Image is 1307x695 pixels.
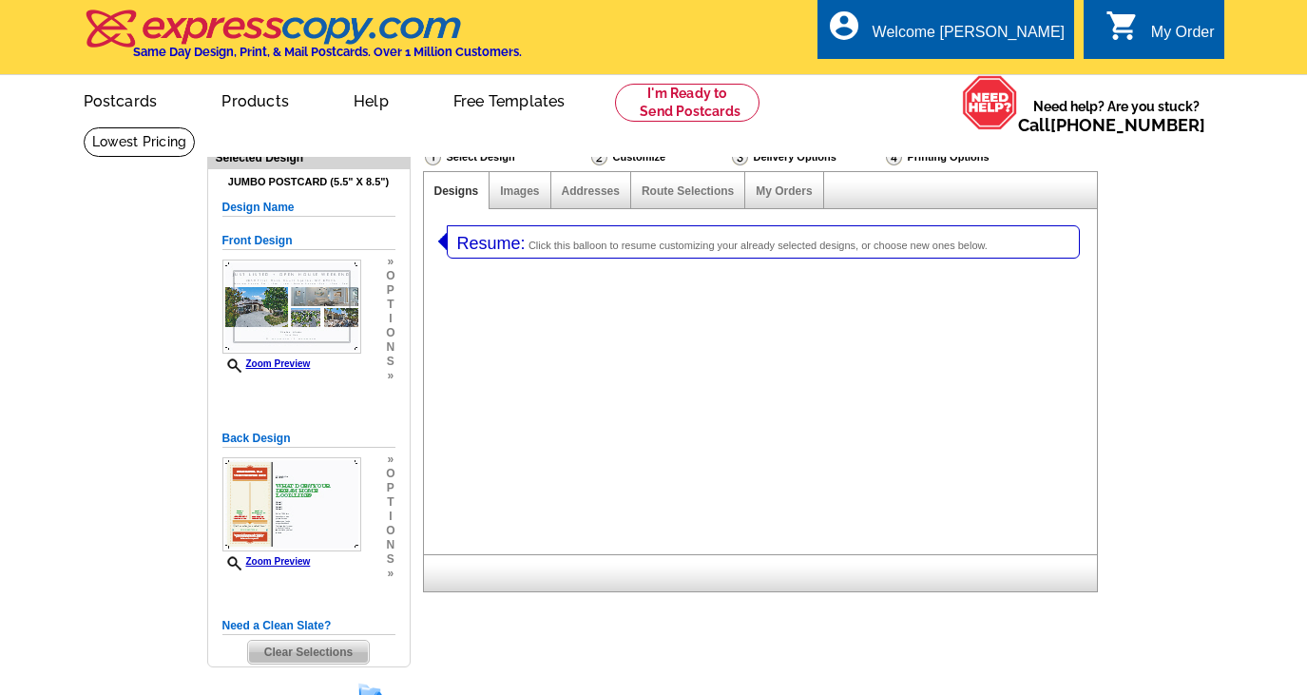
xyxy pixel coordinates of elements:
span: » [386,255,394,269]
span: o [386,524,394,538]
span: Call [1018,115,1205,135]
h5: Back Design [222,430,395,448]
span: p [386,283,394,298]
a: Zoom Preview [222,556,311,567]
img: Delivery Options [732,148,748,165]
img: frontsmallthumbnail.jpg [222,260,361,354]
a: Designs [434,184,479,198]
span: o [386,269,394,283]
span: Clear Selections [248,641,369,664]
img: Printing Options & Summary [886,148,902,165]
span: Resume: [457,234,526,253]
h4: Same Day Design, Print, & Mail Postcards. Over 1 Million Customers. [133,45,522,59]
h5: Front Design [222,232,395,250]
a: Same Day Design, Print, & Mail Postcards. Over 1 Million Customers. [84,23,522,59]
div: Selected Design [208,148,410,166]
div: My Order [1151,24,1215,50]
span: » [386,453,394,467]
a: Products [191,77,319,122]
span: n [386,340,394,355]
i: account_circle [827,9,861,43]
span: » [386,567,394,581]
a: Postcards [53,77,188,122]
span: i [386,312,394,326]
div: Welcome [PERSON_NAME] [873,24,1065,50]
a: Addresses [562,184,620,198]
img: backsmallthumbnail.jpg [222,457,361,551]
span: o [386,326,394,340]
h5: Need a Clean Slate? [222,617,395,635]
a: shopping_cart My Order [1105,21,1215,45]
span: n [386,538,394,552]
img: help [962,75,1018,130]
i: shopping_cart [1105,9,1140,43]
span: i [386,510,394,524]
span: t [386,298,394,312]
span: p [386,481,394,495]
a: Images [500,184,539,198]
h5: Design Name [222,199,395,217]
a: Zoom Preview [222,358,311,369]
span: Click this balloon to resume customizing your already selected designs, or choose new ones below. [529,240,988,251]
img: leftArrow.png [438,225,447,257]
a: [PHONE_NUMBER] [1050,115,1205,135]
span: s [386,552,394,567]
div: Printing Options [884,147,1053,166]
img: Customize [591,148,607,165]
span: Need help? Are you stuck? [1018,97,1215,135]
span: t [386,495,394,510]
span: s [386,355,394,369]
a: Help [323,77,419,122]
a: My Orders [756,184,812,198]
a: Route Selections [642,184,734,198]
span: » [386,369,394,383]
div: Select Design [423,147,589,171]
img: Select Design [425,148,441,165]
a: Free Templates [423,77,596,122]
div: Customize [589,147,730,171]
div: Delivery Options [730,147,884,166]
h4: Jumbo Postcard (5.5" x 8.5") [222,176,395,188]
span: o [386,467,394,481]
